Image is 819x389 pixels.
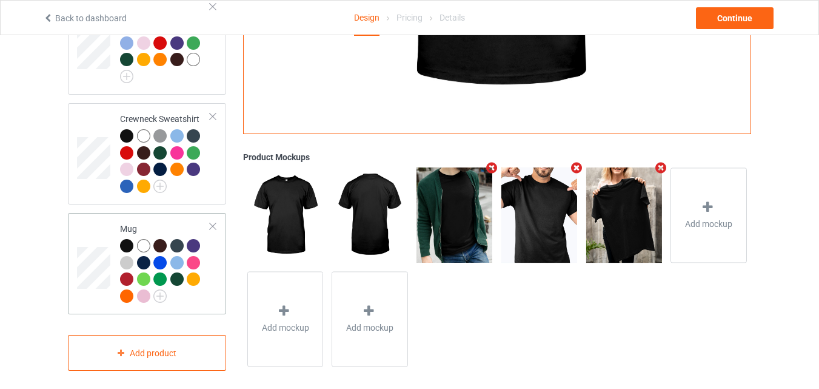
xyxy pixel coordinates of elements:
[484,161,500,174] i: Remove mockup
[120,70,133,83] img: svg+xml;base64,PD94bWwgdmVyc2lvbj0iMS4wIiBlbmNvZGluZz0iVVRGLTgiPz4KPHN2ZyB3aWR0aD0iMjJweCIgaGVpZ2...
[696,7,774,29] div: Continue
[396,1,423,35] div: Pricing
[501,167,577,262] img: regular.jpg
[153,289,167,303] img: svg+xml;base64,PD94bWwgdmVyc2lvbj0iMS4wIiBlbmNvZGluZz0iVVRGLTgiPz4KPHN2ZyB3aWR0aD0iMjJweCIgaGVpZ2...
[243,151,751,163] div: Product Mockups
[120,113,210,192] div: Crewneck Sweatshirt
[247,167,323,262] img: regular.jpg
[332,271,408,367] div: Add mockup
[120,223,210,302] div: Mug
[332,167,407,262] img: regular.jpg
[43,13,127,23] a: Back to dashboard
[654,161,669,174] i: Remove mockup
[247,271,324,367] div: Add mockup
[569,161,584,174] i: Remove mockup
[416,167,492,262] img: regular.jpg
[586,167,662,262] img: regular.jpg
[68,335,226,371] div: Add product
[354,1,379,36] div: Design
[670,167,747,263] div: Add mockup
[153,180,167,193] img: svg+xml;base64,PD94bWwgdmVyc2lvbj0iMS4wIiBlbmNvZGluZz0iVVRGLTgiPz4KPHN2ZyB3aWR0aD0iMjJweCIgaGVpZ2...
[685,218,732,230] span: Add mockup
[262,322,309,334] span: Add mockup
[440,1,465,35] div: Details
[346,322,393,334] span: Add mockup
[68,213,226,314] div: Mug
[120,3,210,79] div: Long Sleeve Tee
[68,103,226,205] div: Crewneck Sweatshirt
